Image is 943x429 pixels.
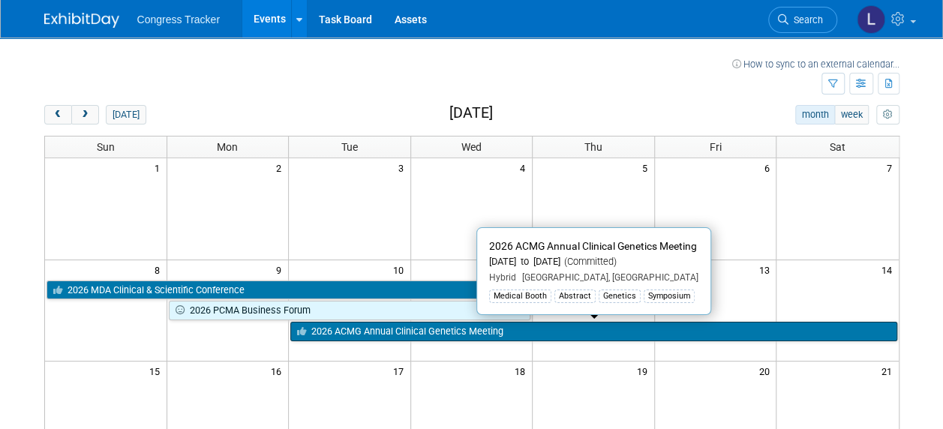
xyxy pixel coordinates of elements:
[762,158,776,177] span: 6
[44,13,119,28] img: ExhibitDay
[153,158,167,177] span: 1
[397,158,410,177] span: 3
[513,361,532,380] span: 18
[554,289,596,303] div: Abstract
[489,256,698,268] div: [DATE] to [DATE]
[883,110,893,120] i: Personalize Calendar
[106,105,146,124] button: [DATE]
[489,240,697,252] span: 2026 ACMG Annual Clinical Genetics Meeting
[830,141,845,153] span: Sat
[710,141,722,153] span: Fri
[516,272,698,283] span: [GEOGRAPHIC_DATA], [GEOGRAPHIC_DATA]
[169,301,531,320] a: 2026 PCMA Business Forum
[518,158,532,177] span: 4
[275,158,288,177] span: 2
[641,158,654,177] span: 5
[795,105,835,124] button: month
[635,361,654,380] span: 19
[560,256,617,267] span: (Committed)
[757,260,776,279] span: 13
[461,141,482,153] span: Wed
[449,105,492,121] h2: [DATE]
[148,361,167,380] span: 15
[599,289,641,303] div: Genetics
[768,7,837,33] a: Search
[489,272,516,283] span: Hybrid
[757,361,776,380] span: 20
[275,260,288,279] span: 9
[47,280,531,300] a: 2026 MDA Clinical & Scientific Conference
[290,322,896,341] a: 2026 ACMG Annual Clinical Genetics Meeting
[584,141,602,153] span: Thu
[880,361,899,380] span: 21
[876,105,899,124] button: myCustomButton
[732,58,899,70] a: How to sync to an external calendar...
[97,141,115,153] span: Sun
[44,105,72,124] button: prev
[341,141,358,153] span: Tue
[392,361,410,380] span: 17
[137,13,220,25] span: Congress Tracker
[834,105,869,124] button: week
[885,158,899,177] span: 7
[153,260,167,279] span: 8
[880,260,899,279] span: 14
[857,5,885,34] img: Lynne McPherson
[392,260,410,279] span: 10
[217,141,238,153] span: Mon
[71,105,99,124] button: next
[269,361,288,380] span: 16
[788,14,823,25] span: Search
[644,289,695,303] div: Symposium
[489,289,551,303] div: Medical Booth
